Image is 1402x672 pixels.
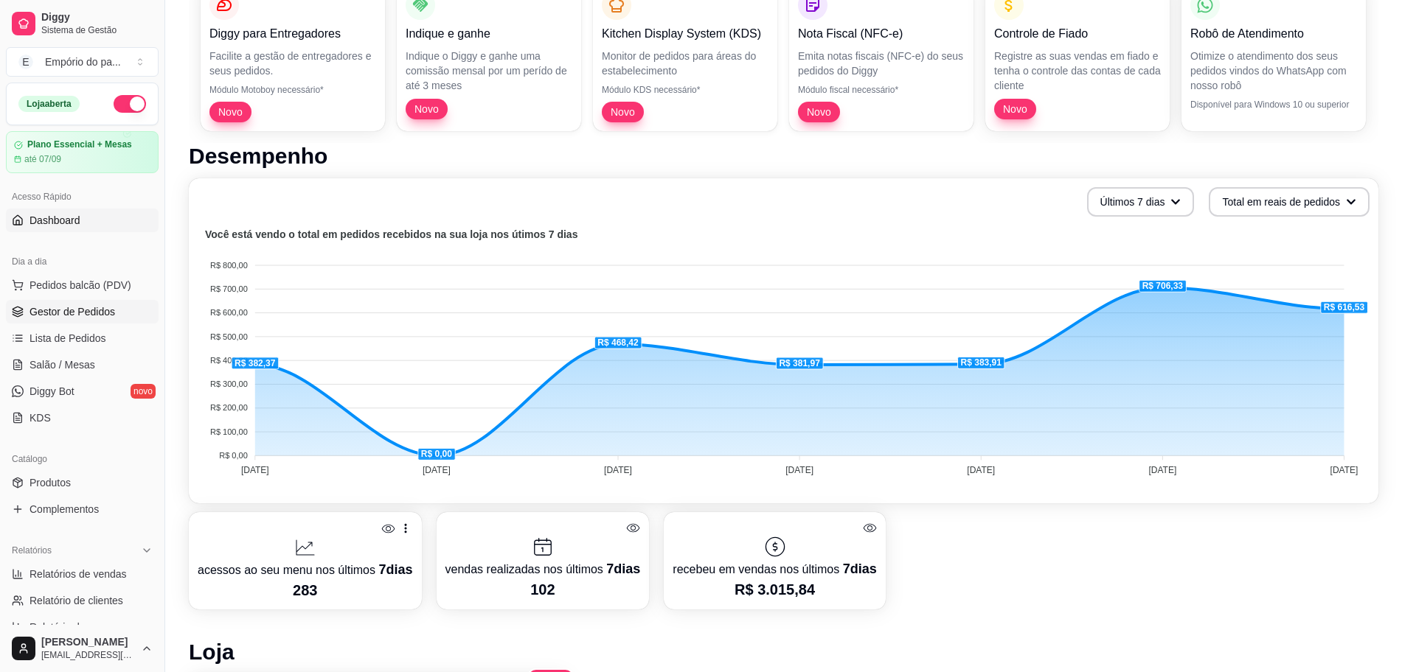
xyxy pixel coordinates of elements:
div: Loja aberta [18,96,80,112]
span: Complementos [30,502,99,517]
p: Robô de Atendimento [1190,25,1357,43]
tspan: R$ 700,00 [210,284,248,293]
a: Gestor de Pedidos [6,300,159,323]
p: 283 [198,580,413,601]
p: Módulo fiscal necessário* [798,84,965,96]
span: Novo [605,105,641,119]
span: Salão / Mesas [30,357,95,372]
span: Relatório de clientes [30,593,123,608]
tspan: R$ 100,00 [210,427,248,436]
span: 7 dias [606,561,640,576]
tspan: [DATE] [604,465,632,475]
a: Complementos [6,497,159,521]
span: Diggy Bot [30,384,74,399]
tspan: R$ 200,00 [210,403,248,412]
a: Dashboard [6,209,159,232]
p: Emita notas fiscais (NFC-e) do seus pedidos do Diggy [798,49,965,78]
button: Últimos 7 dias [1087,187,1195,217]
tspan: [DATE] [241,465,269,475]
tspan: [DATE] [1330,465,1358,475]
tspan: R$ 500,00 [210,332,248,341]
span: Pedidos balcão (PDV) [30,278,131,293]
tspan: [DATE] [785,465,813,475]
tspan: [DATE] [967,465,995,475]
span: Novo [801,105,837,119]
span: 7 dias [378,562,412,577]
tspan: R$ 800,00 [210,261,248,270]
span: Relatório de mesas [30,620,119,634]
span: Novo [997,102,1033,116]
span: Relatórios de vendas [30,567,127,581]
h1: Desempenho [189,143,1378,169]
a: KDS [6,406,159,430]
a: Lista de Pedidos [6,326,159,350]
span: E [18,55,33,69]
div: Empório do pa ... [45,55,121,69]
p: Monitor de pedidos para áreas do estabelecimento [602,49,768,78]
a: DiggySistema de Gestão [6,6,159,41]
tspan: R$ 400,00 [210,356,248,365]
a: Plano Essencial + Mesasaté 07/09 [6,131,159,173]
span: [PERSON_NAME] [41,636,135,649]
a: Salão / Mesas [6,353,159,377]
a: Diggy Botnovo [6,379,159,403]
article: Plano Essencial + Mesas [27,139,132,150]
p: Diggy para Entregadores [209,25,376,43]
button: Total em reais de pedidos [1209,187,1370,217]
span: Novo [212,105,249,119]
div: Catálogo [6,447,159,471]
p: Kitchen Display System (KDS) [602,25,768,43]
span: 7 dias [843,561,877,576]
p: Registre as suas vendas em fiado e tenha o controle das contas de cada cliente [994,49,1161,93]
text: Você está vendo o total em pedidos recebidos na sua loja nos útimos 7 dias [205,228,578,240]
p: R$ 3.015,84 [673,579,876,600]
div: Acesso Rápido [6,185,159,209]
article: até 07/09 [24,153,61,165]
button: Alterar Status [114,95,146,113]
tspan: [DATE] [1148,465,1176,475]
p: Indique e ganhe [406,25,572,43]
p: Módulo Motoboy necessário* [209,84,376,96]
p: vendas realizadas nos últimos [445,559,641,579]
span: KDS [30,410,51,425]
p: Otimize o atendimento dos seus pedidos vindos do WhatsApp com nosso robô [1190,49,1357,93]
h1: Loja [189,639,1378,665]
span: Lista de Pedidos [30,331,106,346]
tspan: R$ 600,00 [210,308,248,317]
span: Novo [409,102,445,116]
button: Select a team [6,47,159,77]
p: Facilite a gestão de entregadores e seus pedidos. [209,49,376,78]
p: acessos ao seu menu nos últimos [198,559,413,580]
tspan: R$ 0,00 [219,451,248,460]
span: Produtos [30,475,71,490]
span: Diggy [41,11,153,24]
tspan: R$ 300,00 [210,379,248,388]
p: recebeu em vendas nos últimos [673,559,876,579]
button: Pedidos balcão (PDV) [6,273,159,297]
p: Indique o Diggy e ganhe uma comissão mensal por um perído de até 3 meses [406,49,572,93]
p: Controle de Fiado [994,25,1161,43]
button: [PERSON_NAME][EMAIL_ADDRESS][DOMAIN_NAME] [6,631,159,666]
a: Produtos [6,471,159,494]
div: Dia a dia [6,250,159,273]
span: Relatórios [12,545,52,556]
p: Módulo KDS necessário* [602,84,768,96]
tspan: [DATE] [423,465,451,475]
a: Relatório de mesas [6,615,159,639]
a: Relatórios de vendas [6,562,159,586]
p: 102 [445,579,641,600]
span: [EMAIL_ADDRESS][DOMAIN_NAME] [41,649,135,661]
p: Nota Fiscal (NFC-e) [798,25,965,43]
a: Relatório de clientes [6,589,159,612]
span: Sistema de Gestão [41,24,153,36]
span: Gestor de Pedidos [30,304,115,319]
span: Dashboard [30,213,80,228]
p: Disponível para Windows 10 ou superior [1190,99,1357,111]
